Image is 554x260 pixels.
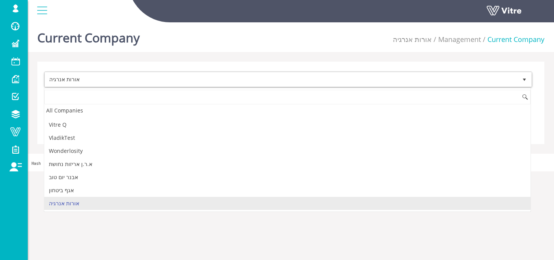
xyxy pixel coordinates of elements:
[44,131,531,144] li: VladikTest
[44,171,531,184] li: אבנר יום טוב
[44,118,531,131] li: Vitre Q
[37,19,140,52] h1: Current Company
[44,158,531,171] li: א.ר.ן אריזות נחושת
[44,144,531,158] li: Wonderlosity
[44,105,531,116] div: All Companies
[432,35,481,45] li: Management
[44,184,531,197] li: אגף ביטחון
[32,161,177,166] span: Hash 'fd46216' Date '[DATE] 15:20:00 +0000' Branch 'Production'
[45,72,517,86] span: אורות אנרגיה
[393,35,432,44] a: אורות אנרגיה
[481,35,544,45] li: Current Company
[517,72,531,87] span: select
[44,197,531,210] li: אורות אנרגיה
[44,210,531,223] li: אינטל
